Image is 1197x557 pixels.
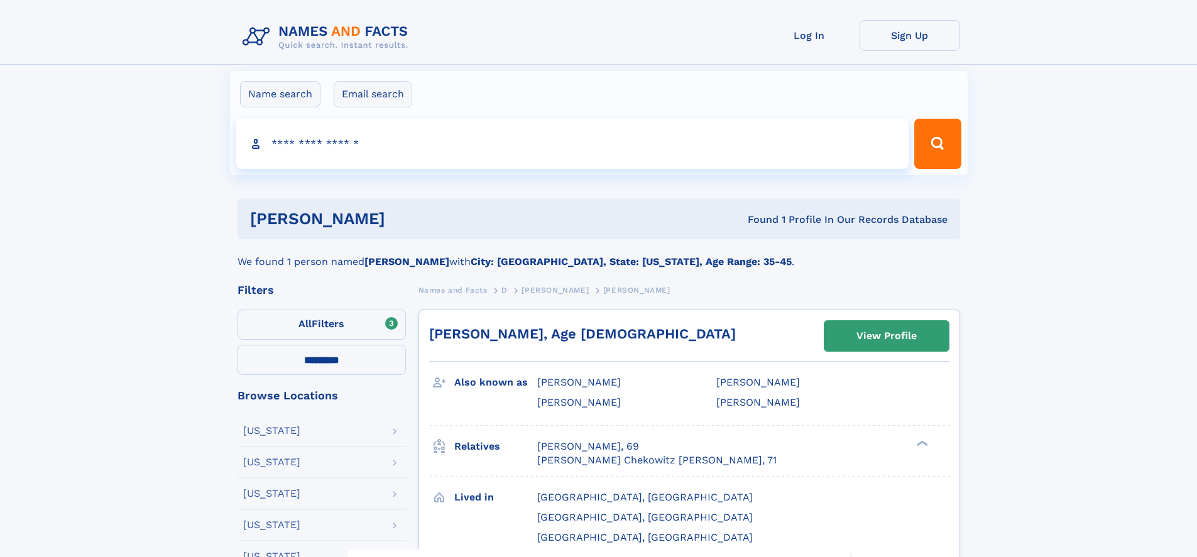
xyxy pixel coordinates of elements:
a: View Profile [824,321,949,351]
div: Browse Locations [238,390,406,401]
a: [PERSON_NAME] [522,282,589,298]
h1: [PERSON_NAME] [250,211,567,227]
b: City: [GEOGRAPHIC_DATA], State: [US_STATE], Age Range: 35-45 [471,256,792,268]
h3: Relatives [454,436,537,457]
b: [PERSON_NAME] [364,256,449,268]
div: View Profile [856,322,917,350]
span: [PERSON_NAME] [522,286,589,295]
a: [PERSON_NAME], Age [DEMOGRAPHIC_DATA] [429,326,736,342]
span: [GEOGRAPHIC_DATA], [GEOGRAPHIC_DATA] [537,531,753,543]
div: Found 1 Profile In Our Records Database [566,213,948,227]
a: [PERSON_NAME] Chekowitz [PERSON_NAME], 71 [537,453,777,467]
h3: Lived in [454,487,537,508]
span: [GEOGRAPHIC_DATA], [GEOGRAPHIC_DATA] [537,491,753,503]
div: ❯ [914,439,929,447]
a: Names and Facts [418,282,488,298]
input: search input [236,119,909,169]
span: [PERSON_NAME] [537,396,621,408]
button: Search Button [914,119,961,169]
div: Filters [238,284,406,296]
h3: Also known as [454,372,537,393]
span: [PERSON_NAME] [537,376,621,388]
div: [US_STATE] [243,457,300,467]
div: [US_STATE] [243,489,300,499]
a: Sign Up [860,20,960,51]
a: Log In [759,20,860,51]
label: Name search [240,81,320,107]
a: [PERSON_NAME], 69 [537,440,639,453]
span: D [501,286,508,295]
span: [PERSON_NAME] [716,376,800,388]
span: All [298,318,312,330]
div: [US_STATE] [243,426,300,436]
span: [PERSON_NAME] [716,396,800,408]
div: [US_STATE] [243,520,300,530]
span: [PERSON_NAME] [603,286,670,295]
label: Email search [334,81,412,107]
div: We found 1 person named with . [238,239,960,269]
a: D [501,282,508,298]
span: [GEOGRAPHIC_DATA], [GEOGRAPHIC_DATA] [537,511,753,523]
label: Filters [238,310,406,340]
img: Logo Names and Facts [238,20,418,54]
